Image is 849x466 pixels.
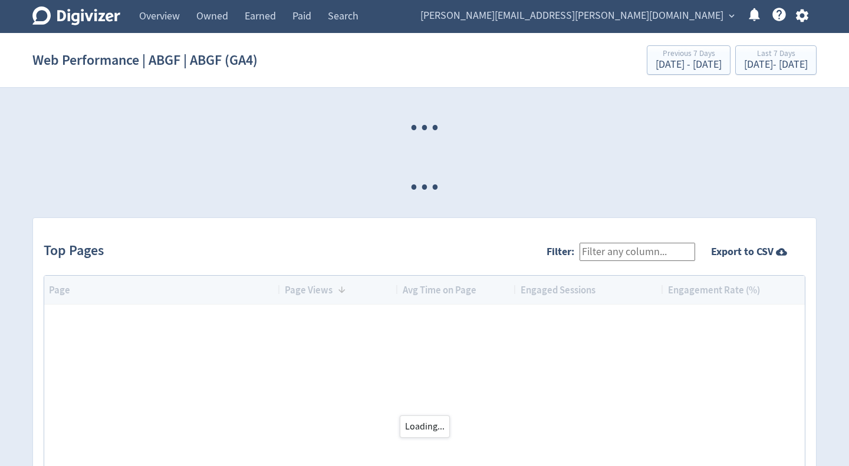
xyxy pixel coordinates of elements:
[430,98,440,158] span: ·
[580,243,695,261] input: Filter any column...
[547,244,580,259] label: Filter:
[656,60,722,70] div: [DATE] - [DATE]
[726,11,737,21] span: expand_more
[409,98,419,158] span: ·
[416,6,738,25] button: [PERSON_NAME][EMAIL_ADDRESS][PERSON_NAME][DOMAIN_NAME]
[419,98,430,158] span: ·
[647,45,730,75] button: Previous 7 Days[DATE] - [DATE]
[656,49,722,60] div: Previous 7 Days
[44,241,109,261] h2: Top Pages
[32,41,258,79] h1: Web Performance | ABGF | ABGF (GA4)
[400,415,450,438] span: Loading...
[419,158,430,217] span: ·
[735,45,817,75] button: Last 7 Days[DATE]- [DATE]
[409,158,419,217] span: ·
[430,158,440,217] span: ·
[744,49,808,60] div: Last 7 Days
[711,244,774,259] strong: Export to CSV
[744,60,808,70] div: [DATE] - [DATE]
[420,6,723,25] span: [PERSON_NAME][EMAIL_ADDRESS][PERSON_NAME][DOMAIN_NAME]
